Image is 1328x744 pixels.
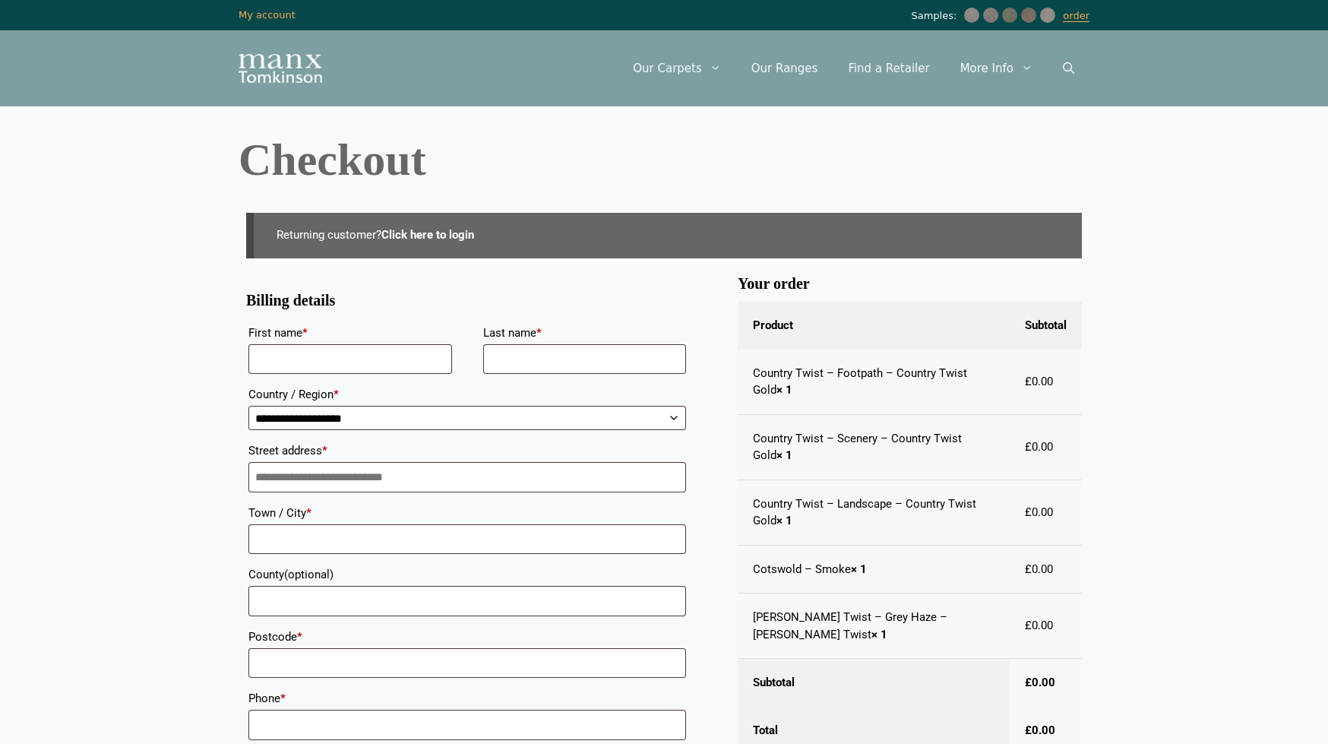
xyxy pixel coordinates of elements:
[945,46,1048,91] a: More Info
[483,321,687,344] label: Last name
[381,228,474,242] a: Click here to login
[1002,8,1017,23] img: Country Twist - Landscape
[239,9,296,21] a: My account
[1025,505,1032,519] span: £
[738,594,1010,659] td: [PERSON_NAME] Twist – Grey Haze – [PERSON_NAME] Twist
[239,54,322,83] img: Manx Tomkinson
[248,563,686,586] label: County
[738,350,1010,415] td: Country Twist – Footpath – Country Twist Gold
[911,10,960,23] span: Samples:
[738,302,1010,350] th: Product
[736,46,833,91] a: Our Ranges
[851,562,867,576] strong: × 1
[776,383,792,397] strong: × 1
[1025,440,1053,454] bdi: 0.00
[248,625,686,648] label: Postcode
[1048,46,1089,91] a: Open Search Bar
[1025,562,1053,576] bdi: 0.00
[248,439,686,462] label: Street address
[1021,8,1036,23] img: Cotswold - Smoke
[1025,723,1055,737] bdi: 0.00
[1025,619,1053,632] bdi: 0.00
[738,480,1010,546] td: Country Twist – Landscape – Country Twist Gold
[618,46,736,91] a: Our Carpets
[248,502,686,524] label: Town / City
[1025,619,1032,632] span: £
[738,281,1082,287] h3: Your order
[284,568,334,581] span: (optional)
[1025,676,1055,689] bdi: 0.00
[1025,375,1032,388] span: £
[248,687,686,710] label: Phone
[1063,10,1089,22] a: order
[738,415,1010,480] td: Country Twist – Scenery – Country Twist Gold
[239,137,1089,182] h1: Checkout
[618,46,1089,91] nav: Primary
[246,298,688,304] h3: Billing details
[738,659,1010,707] th: Subtotal
[246,213,1082,258] div: Returning customer?
[1010,302,1082,350] th: Subtotal
[964,8,979,23] img: Country Twist - Footpath
[1025,505,1053,519] bdi: 0.00
[738,546,1010,594] td: Cotswold – Smoke
[871,628,887,641] strong: × 1
[1040,8,1055,23] img: Craven Grey Haze
[1025,676,1032,689] span: £
[1025,562,1032,576] span: £
[983,8,998,23] img: Country Twist - Scenery
[1025,375,1053,388] bdi: 0.00
[248,383,686,406] label: Country / Region
[833,46,944,91] a: Find a Retailer
[1025,723,1032,737] span: £
[1025,440,1032,454] span: £
[776,448,792,462] strong: × 1
[248,321,452,344] label: First name
[776,514,792,527] strong: × 1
